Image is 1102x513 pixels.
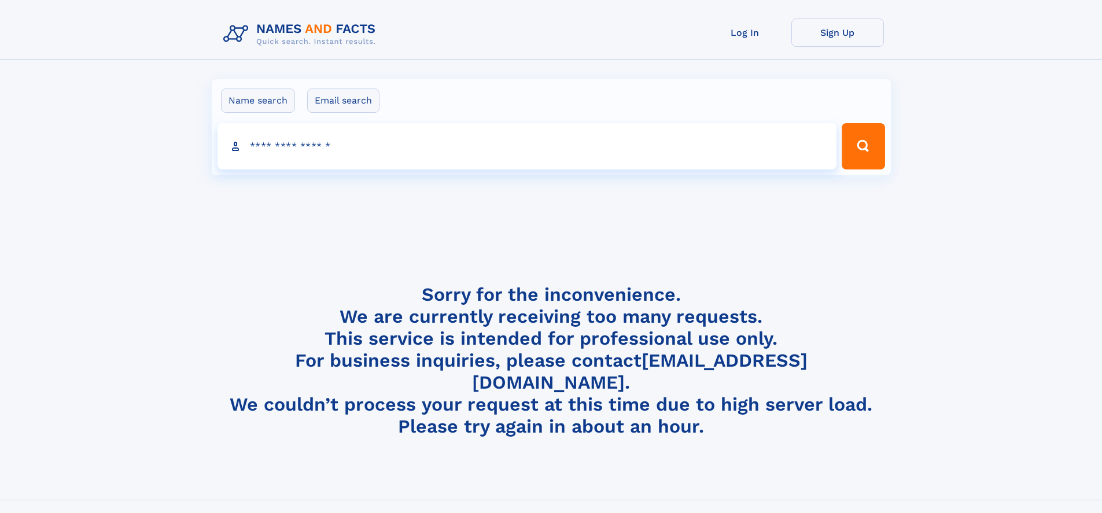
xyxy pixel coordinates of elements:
[307,88,379,113] label: Email search
[699,19,791,47] a: Log In
[218,123,837,169] input: search input
[221,88,295,113] label: Name search
[219,19,385,50] img: Logo Names and Facts
[842,123,884,169] button: Search Button
[472,349,808,393] a: [EMAIL_ADDRESS][DOMAIN_NAME]
[791,19,884,47] a: Sign Up
[219,283,884,438] h4: Sorry for the inconvenience. We are currently receiving too many requests. This service is intend...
